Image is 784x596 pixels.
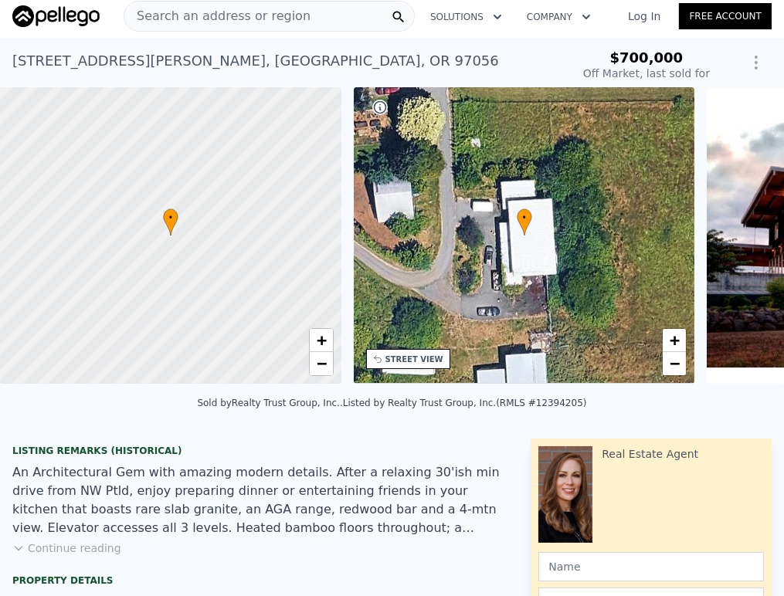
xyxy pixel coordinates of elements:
[679,3,772,29] a: Free Account
[538,552,764,581] input: Name
[670,330,680,350] span: +
[316,354,326,373] span: −
[609,8,679,24] a: Log In
[12,463,506,537] div: An Architectural Gem with amazing modern details. After a relaxing 30'ish min drive from NW Ptld,...
[670,354,680,373] span: −
[741,47,772,78] button: Show Options
[310,352,333,375] a: Zoom out
[12,574,506,587] div: Property details
[517,208,532,235] div: •
[517,211,532,225] span: •
[583,66,710,81] div: Off Market, last sold for
[197,398,342,408] div: Sold by Realty Trust Group, Inc. .
[310,329,333,352] a: Zoom in
[12,50,499,72] div: [STREET_ADDRESS][PERSON_NAME] , [GEOGRAPHIC_DATA] , OR 97056
[663,352,686,375] a: Zoom out
[385,354,443,365] div: STREET VIEW
[514,3,603,31] button: Company
[418,3,514,31] button: Solutions
[12,540,121,556] button: Continue reading
[124,7,311,25] span: Search an address or region
[610,49,684,66] span: $700,000
[663,329,686,352] a: Zoom in
[602,446,698,462] div: Real Estate Agent
[12,5,100,27] img: Pellego
[163,208,178,235] div: •
[163,211,178,225] span: •
[12,445,506,457] div: Listing Remarks (Historical)
[343,398,587,408] div: Listed by Realty Trust Group, Inc. (RMLS #12394205)
[316,330,326,350] span: +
